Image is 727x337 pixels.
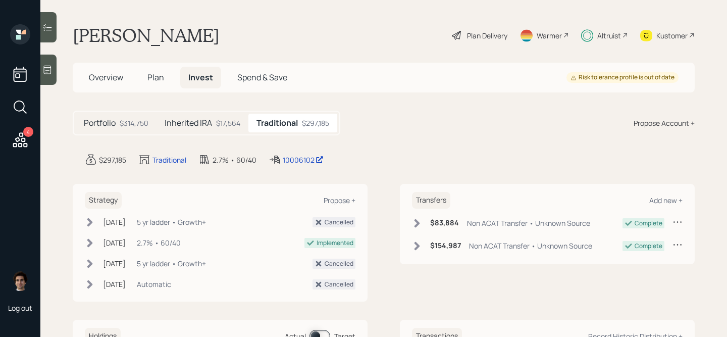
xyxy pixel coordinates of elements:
[89,72,123,83] span: Overview
[324,196,355,205] div: Propose +
[188,72,213,83] span: Invest
[430,219,459,227] h6: $83,884
[137,279,171,290] div: Automatic
[103,237,126,248] div: [DATE]
[165,118,212,128] h5: Inherited IRA
[635,242,662,251] div: Complete
[23,127,33,137] div: 4
[570,73,674,82] div: Risk tolerance profile is out of date
[656,30,688,41] div: Kustomer
[216,118,240,128] div: $17,564
[152,155,186,165] div: Traditional
[137,258,206,269] div: 5 yr ladder • Growth+
[430,242,461,250] h6: $154,987
[325,218,353,227] div: Cancelled
[325,259,353,268] div: Cancelled
[537,30,562,41] div: Warmer
[85,192,122,209] h6: Strategy
[467,30,507,41] div: Plan Delivery
[325,280,353,289] div: Cancelled
[8,303,32,313] div: Log out
[73,24,220,46] h1: [PERSON_NAME]
[649,196,683,205] div: Add new +
[103,258,126,269] div: [DATE]
[10,271,30,291] img: harrison-schaefer-headshot-2.png
[237,72,287,83] span: Spend & Save
[283,155,324,165] div: 10006102
[84,118,116,128] h5: Portfolio
[213,155,256,165] div: 2.7% • 60/40
[120,118,148,128] div: $314,750
[302,118,329,128] div: $297,185
[137,237,181,248] div: 2.7% • 60/40
[634,118,695,128] div: Propose Account +
[99,155,126,165] div: $297,185
[412,192,450,209] h6: Transfers
[103,217,126,227] div: [DATE]
[597,30,621,41] div: Altruist
[103,279,126,290] div: [DATE]
[317,238,353,248] div: Implemented
[469,240,592,251] div: Non ACAT Transfer • Unknown Source
[635,219,662,228] div: Complete
[256,118,298,128] h5: Traditional
[467,218,590,228] div: Non ACAT Transfer • Unknown Source
[137,217,206,227] div: 5 yr ladder • Growth+
[147,72,164,83] span: Plan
